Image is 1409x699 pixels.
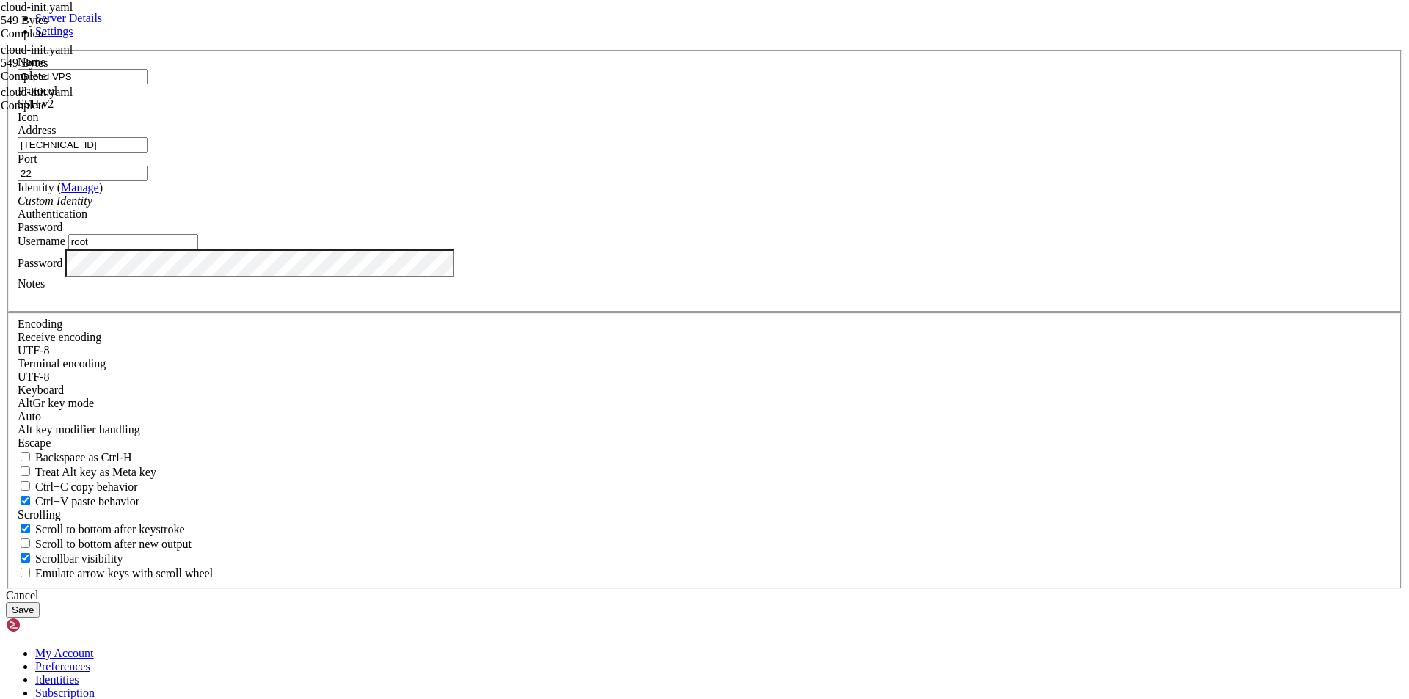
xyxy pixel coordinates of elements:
[6,230,1218,243] x-row: Expanded Security Maintenance for Applications is not enabled.
[6,106,1218,118] x-row: System load: 0.0 Processes: 352
[1,86,73,98] span: cloud-init.yaml
[6,293,1218,305] x-row: 22 additional security updates can be applied with ESM Apps.
[1,70,148,83] div: Complete
[6,180,1218,193] x-row: just raised the bar for easy, resilient and secure K8s cluster deployment.
[6,6,1218,18] x-row: Welcome to Ubuntu 22.04.5 LTS (GNU/Linux 5.15.0-151-generic x86_64)
[6,168,1218,180] x-row: * Strictly confined Kubernetes makes edge and IoT secure. Learn how MicroK8s
[6,43,1218,56] x-row: * Management: [URL][DOMAIN_NAME]
[87,367,92,380] div: (13, 29)
[1,43,73,56] span: cloud-init.yaml
[1,1,148,27] span: cloud-init.yaml
[6,81,1218,93] x-row: System information as of [DATE]
[1,56,148,70] div: 549 Bytes
[6,56,1218,68] x-row: * Support: [URL][DOMAIN_NAME]
[1,27,148,40] div: Complete
[1,1,73,13] span: cloud-init.yaml
[6,255,1218,268] x-row: 3 updates can be applied immediately.
[6,367,1218,380] x-row: root@uapi:~#
[6,305,1218,318] x-row: Learn more about enabling ESM Apps service at [URL][DOMAIN_NAME]
[6,143,1218,155] x-row: Swap usage: 0%
[6,268,1218,280] x-row: To see these additional updates run: apt list --upgradable
[1,14,148,27] div: 549 Bytes
[6,118,1218,131] x-row: Usage of /: 46.6% of 98.33GB Users logged in: 0
[6,31,1218,43] x-row: * Documentation: [URL][DOMAIN_NAME]
[6,355,1218,367] x-row: Last login: [DATE] from [TECHNICAL_ID]
[1,99,148,112] div: Complete
[6,343,1218,355] x-row: *** System restart required ***
[6,205,1218,218] x-row: [URL][DOMAIN_NAME]
[6,131,1218,143] x-row: Memory usage: 35% IPv4 address for eth0: [TECHNICAL_ID]
[1,43,148,70] span: cloud-init.yaml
